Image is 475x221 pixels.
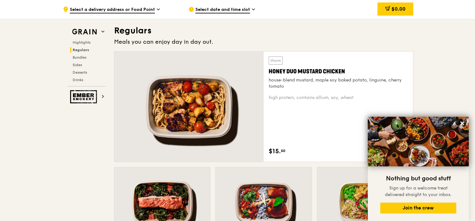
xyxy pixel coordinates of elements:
span: Sides [73,63,82,67]
span: Select a delivery address or Food Point [70,7,155,13]
span: $15. [269,147,281,156]
img: DSC07876-Edit02-Large.jpeg [368,117,469,166]
span: Sign up for a welcome treat delivered straight to your inbox. [385,185,452,197]
img: Grain web logo [70,26,99,37]
span: Desserts [73,70,87,75]
span: $0.00 [391,6,405,12]
div: Meals you can enjoy day in day out. [114,37,413,46]
span: 50 [281,148,285,153]
span: Bundles [73,55,86,60]
h3: Regulars [114,25,413,36]
button: Close [457,118,467,128]
button: Join the crew [380,203,456,214]
span: Drinks [73,78,83,82]
img: Ember Smokery web logo [70,90,99,103]
span: Nothing but good stuff [386,175,451,182]
div: house-blend mustard, maple soy baked potato, linguine, cherry tomato [269,77,408,90]
span: Regulars [73,48,89,52]
span: Select date and time slot [195,7,250,13]
div: Honey Duo Mustard Chicken [269,67,408,76]
span: Highlights [73,40,90,45]
div: Warm [269,56,283,65]
div: high protein, contains allium, soy, wheat [269,95,408,101]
